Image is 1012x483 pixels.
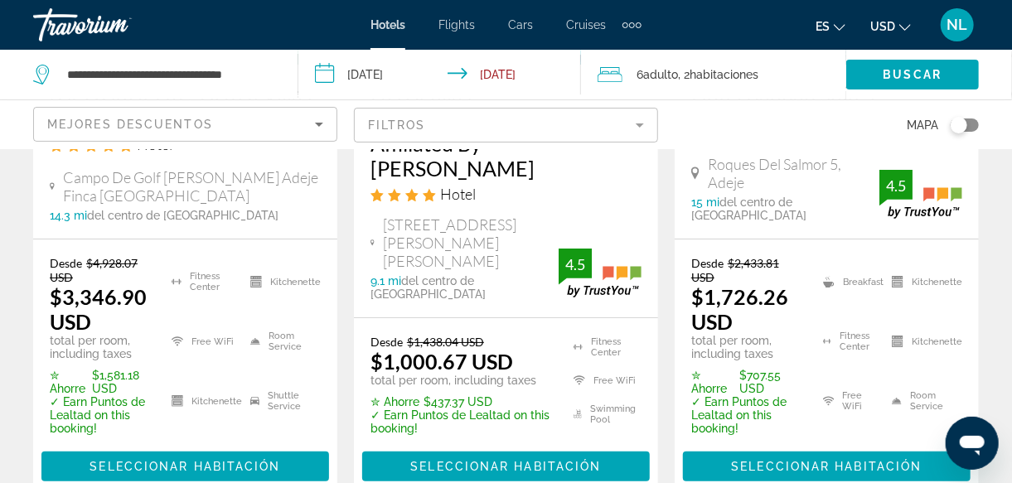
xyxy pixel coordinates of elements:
span: [STREET_ADDRESS][PERSON_NAME][PERSON_NAME] [383,215,559,270]
span: Desde [50,256,82,270]
span: Desde [691,256,724,270]
span: Desde [370,335,403,349]
span: habitaciones [690,68,759,81]
button: Change currency [870,14,911,38]
button: Seleccionar habitación [41,452,329,481]
p: total per room, including taxes [691,334,802,360]
li: Fitness Center [565,335,642,360]
span: USD [870,20,895,33]
li: Breakfast [815,256,884,307]
ins: $1,000.67 USD [370,349,513,374]
span: ✮ Ahorre [370,395,419,408]
p: $707.55 USD [691,369,802,395]
span: ✮ Ahorre [691,369,735,395]
div: 4 star Hotel [370,185,642,203]
li: Kitchenette [884,316,962,367]
iframe: Botón para iniciar la ventana de mensajería [946,417,999,470]
span: Mejores descuentos [47,118,213,131]
span: , 2 [679,63,759,86]
div: 4.5 [879,176,913,196]
button: Extra navigation items [622,12,642,38]
p: ✓ Earn Puntos de Lealtad on this booking! [50,395,151,435]
del: $4,928.07 USD [50,256,138,284]
p: ✓ Earn Puntos de Lealtad on this booking! [691,395,802,435]
a: Seleccionar habitación [683,455,971,473]
span: del centro de [GEOGRAPHIC_DATA] [370,274,486,301]
span: Adulto [644,68,679,81]
span: 15 mi [691,196,719,209]
li: Free WiFi [815,375,884,427]
span: del centro de [GEOGRAPHIC_DATA] [691,196,806,222]
button: Buscar [846,60,979,89]
span: Campo De Golf [PERSON_NAME] Adeje Finca [GEOGRAPHIC_DATA] [63,168,321,205]
span: Hotel [440,185,476,203]
img: trustyou-badge.svg [559,249,642,297]
span: ✮ Ahorre [50,369,88,395]
li: Kitchenette [884,256,962,307]
span: 14.3 mi [50,209,87,222]
span: es [816,20,830,33]
p: $437.37 USD [370,395,553,408]
a: Flights [438,18,475,31]
a: Seleccionar habitación [362,455,650,473]
ins: $1,726.26 USD [691,284,788,334]
span: Buscar [884,68,942,81]
span: Seleccionar habitación [90,460,280,473]
del: $2,433.81 USD [691,256,779,284]
mat-select: Sort by [47,114,323,134]
li: Fitness Center [815,316,884,367]
span: Mapa [907,114,938,137]
p: total per room, including taxes [50,334,151,360]
a: Travorium [33,3,199,46]
button: Toggle map [938,118,979,133]
span: 9.1 mi [370,274,401,287]
li: Room Service [884,375,962,427]
span: 6 [637,63,679,86]
li: Swimming Pool [565,402,642,427]
button: Change language [816,14,845,38]
button: Check-in date: Nov 14, 2025 Check-out date: Nov 17, 2025 [298,50,580,99]
li: Fitness Center [163,256,242,307]
a: Hotels [370,18,405,31]
button: User Menu [936,7,979,42]
del: $1,438.04 USD [407,335,484,349]
li: Shuttle Service [242,375,321,427]
button: Travelers: 6 adults, 0 children [581,50,846,99]
span: Roques Del Salmor 5, Adeje [708,155,879,191]
li: Free WiFi [163,316,242,367]
span: Seleccionar habitación [731,460,922,473]
span: Seleccionar habitación [410,460,601,473]
p: total per room, including taxes [370,374,553,387]
li: Kitchenette [163,375,242,427]
p: ✓ Earn Puntos de Lealtad on this booking! [370,408,553,435]
button: Seleccionar habitación [683,452,971,481]
li: Free WiFi [565,368,642,393]
button: Filter [354,107,658,143]
a: Seleccionar habitación [41,455,329,473]
div: 4.5 [559,254,592,274]
button: Seleccionar habitación [362,452,650,481]
li: Room Service [242,316,321,367]
span: NL [947,17,968,33]
a: Cars [508,18,533,31]
li: Kitchenette [242,256,321,307]
a: Cruises [566,18,606,31]
span: del centro de [GEOGRAPHIC_DATA] [87,209,278,222]
img: trustyou-badge.svg [879,170,962,219]
ins: $3,346.90 USD [50,284,147,334]
p: $1,581.18 USD [50,369,151,395]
